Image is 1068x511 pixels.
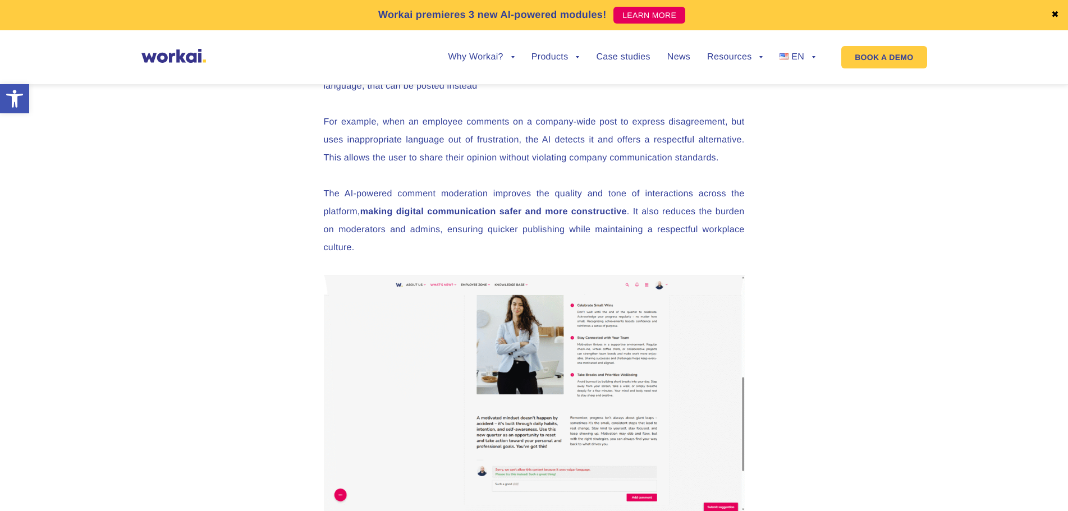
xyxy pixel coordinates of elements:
a: ✖ [1051,11,1059,20]
p: The AI-powered comment moderation improves the quality and tone of interactions across the platfo... [324,185,745,257]
a: News [667,53,690,62]
a: Why Workai? [448,53,514,62]
a: EN [780,53,815,62]
p: Workai premieres 3 new AI-powered modules! [378,7,607,22]
a: Case studies [596,53,650,62]
iframe: Popup CTA [6,415,309,505]
span: EN [791,52,804,62]
a: Products [531,53,580,62]
p: For example, when an employee comments on a company-wide post to express disagreement, but uses i... [324,113,745,167]
strong: making digital communication safer and more constructive [360,207,627,217]
a: LEARN MORE [613,7,685,24]
a: Resources [707,53,763,62]
a: BOOK A DEMO [841,46,927,68]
